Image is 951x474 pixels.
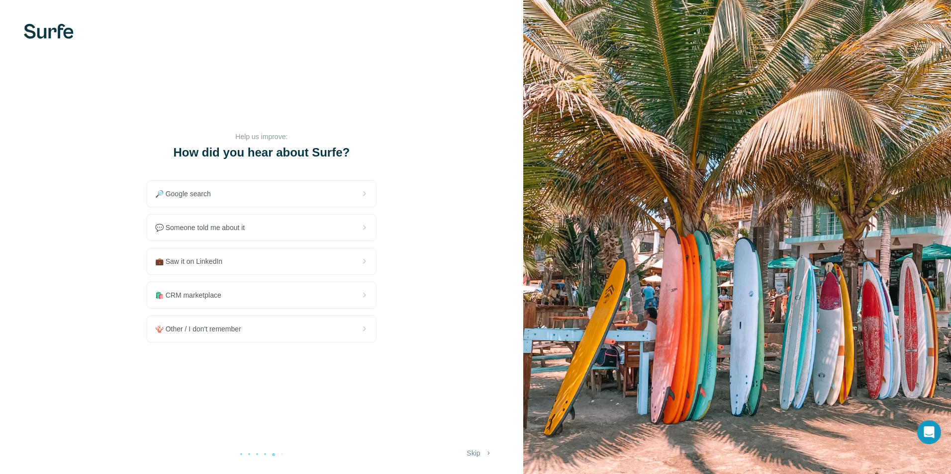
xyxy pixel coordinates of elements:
span: 🪸 Other / I don't remember [155,324,249,334]
span: 💬 Someone told me about it [155,223,253,233]
span: 🔎 Google search [155,189,219,199]
div: Open Intercom Messenger [917,420,941,444]
h1: How did you hear about Surfe? [162,145,361,160]
img: Surfe's logo [24,24,74,39]
p: Help us improve: [162,132,361,142]
button: Skip [460,444,499,462]
span: 💼 Saw it on LinkedIn [155,256,230,266]
span: 🛍️ CRM marketplace [155,290,229,300]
